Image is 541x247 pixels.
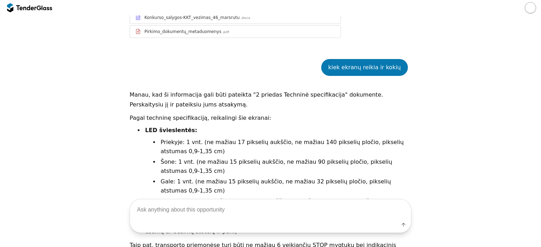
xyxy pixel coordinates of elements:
[159,157,411,176] li: Šone: 1 vnt. (ne mažiau 15 pikselių aukščio, ne mažiau 90 pikselių pločio, pikselių atstumas 0,9-...
[222,30,229,34] div: .pdf
[144,29,221,34] div: Pirkimo_dokumentų_metaduomenys
[240,16,250,20] div: .docx
[144,15,240,20] div: Konkurso_salygos-KKT_vezimas_46_marsrutu
[159,138,411,156] li: Priekyje: 1 vnt. (ne mažiau 17 pikselių aukščio, ne mažiau 140 pikselių pločio, pikselių atstumas...
[159,177,411,195] li: Gale: 1 vnt. (ne mažiau 15 pikselių aukščio, ne mažiau 32 pikselių pločio, pikselių atstumas 0,9-...
[328,63,401,72] div: kiek ekranų reikia ir kokių
[130,113,411,123] p: Pagal techninę specifikaciją, reikalingi šie ekranai:
[130,25,341,38] a: Pirkimo_dokumentų_metaduomenys.pdf
[145,127,197,134] strong: LED švieslentės:
[130,11,341,24] a: Konkurso_salygos-KKT_vezimas_46_marsrutu.docx
[130,90,411,110] p: Manau, kad ši informacija gali būti pateikta "2 priedas Techninė specifikacija" dokumente. Perska...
